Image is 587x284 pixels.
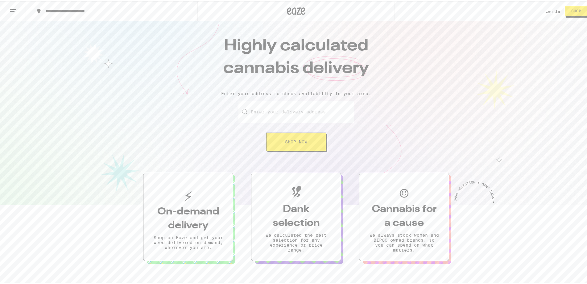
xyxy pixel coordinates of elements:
[571,8,581,12] span: Shop
[153,204,223,231] h3: On-demand delivery
[285,138,307,143] span: Shop Now
[4,4,44,9] span: Hi. Need any help?
[266,131,326,150] button: Shop Now
[261,231,331,251] p: We calculated the best selection for any experience or price range.
[369,201,439,229] h3: Cannabis for a cause
[251,172,341,260] button: Dank selectionWe calculated the best selection for any experience or price range.
[545,8,560,12] a: Log In
[238,100,354,121] input: Enter your delivery address
[261,201,331,229] h3: Dank selection
[369,231,439,251] p: We always stock women and BIPOC owned brands, so you can spend on what matters.
[153,234,223,249] p: Shop on Eaze and get your weed delivered on demand, wherever you are.
[188,34,404,85] h1: Highly calculated cannabis delivery
[359,172,449,260] button: Cannabis for a causeWe always stock women and BIPOC owned brands, so you can spend on what matters.
[143,172,233,260] button: On-demand deliveryShop on Eaze and get your weed delivered on demand, wherever you are.
[6,90,586,95] p: Enter your address to check availability in your area.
